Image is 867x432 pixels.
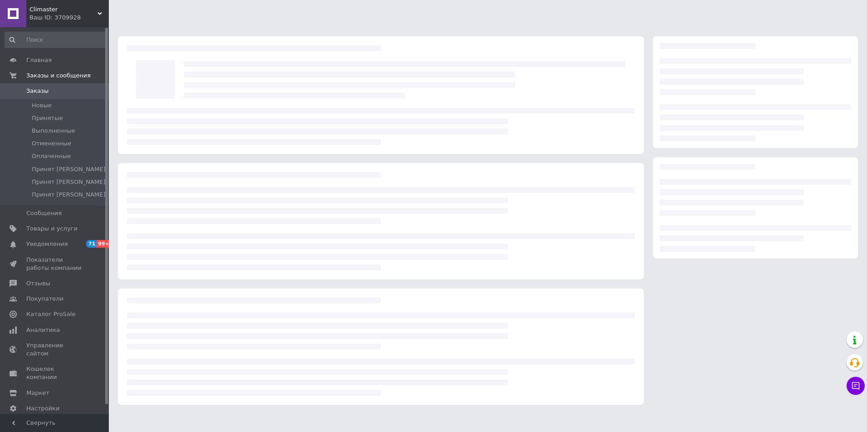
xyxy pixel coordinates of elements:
span: Управление сайтом [26,341,84,358]
span: Отзывы [26,279,50,288]
span: 71 [86,240,97,248]
div: Ваш ID: 3709928 [29,14,109,22]
span: Настройки [26,404,59,413]
span: Уведомления [26,240,68,248]
span: Заказы и сообщения [26,72,91,80]
span: Новые [32,101,52,110]
span: Товары и услуги [26,225,78,233]
span: Принят [PERSON_NAME] [32,165,106,173]
span: Climaster [29,5,97,14]
span: Принятые [32,114,63,122]
span: Сообщения [26,209,62,217]
span: Оплаченные [32,152,71,160]
input: Поиск [5,32,107,48]
span: Кошелек компании [26,365,84,381]
button: Чат с покупателем [847,377,865,395]
span: Главная [26,56,52,64]
span: Маркет [26,389,49,397]
span: Отмененные [32,139,71,148]
span: Принят [PERSON_NAME] [32,178,106,186]
span: Заказы [26,87,49,95]
span: Показатели работы компании [26,256,84,272]
span: Принят [PERSON_NAME] [32,191,106,199]
span: Каталог ProSale [26,310,75,318]
span: Выполненные [32,127,75,135]
span: 99+ [97,240,112,248]
span: Аналитика [26,326,60,334]
span: Покупатели [26,295,63,303]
